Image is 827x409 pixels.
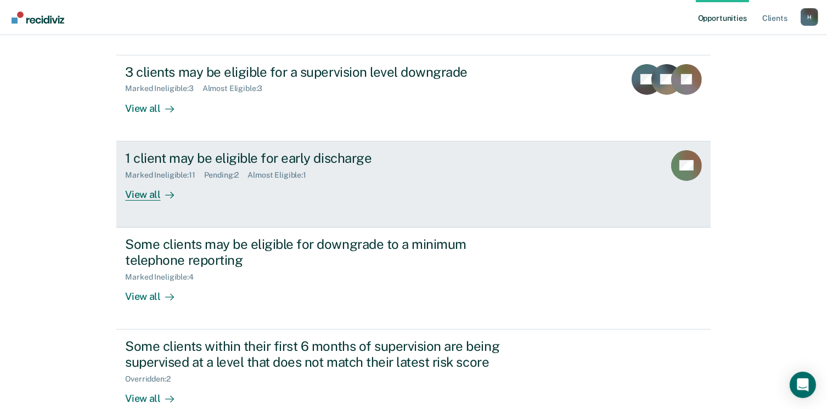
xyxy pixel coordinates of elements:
div: View all [125,93,187,115]
div: View all [125,281,187,303]
div: Some clients may be eligible for downgrade to a minimum telephone reporting [125,236,510,268]
img: Recidiviz [12,12,64,24]
div: Marked Ineligible : 4 [125,272,202,282]
div: Some clients within their first 6 months of supervision are being supervised at a level that does... [125,338,510,370]
a: Some clients may be eligible for downgrade to a minimum telephone reportingMarked Ineligible:4Vie... [116,228,710,330]
div: Almost Eligible : 3 [202,84,272,93]
a: 3 clients may be eligible for a supervision level downgradeMarked Ineligible:3Almost Eligible:3Vi... [116,55,710,141]
div: H [801,8,818,26]
div: View all [125,383,187,405]
div: Pending : 2 [204,171,248,180]
div: 1 client may be eligible for early discharge [125,150,510,166]
div: Open Intercom Messenger [790,372,816,398]
div: View all [125,179,187,201]
div: Marked Ineligible : 3 [125,84,202,93]
button: Profile dropdown button [801,8,818,26]
div: 3 clients may be eligible for a supervision level downgrade [125,64,510,80]
div: Almost Eligible : 1 [247,171,315,180]
div: Marked Ineligible : 11 [125,171,204,180]
div: Overridden : 2 [125,374,179,384]
a: 1 client may be eligible for early dischargeMarked Ineligible:11Pending:2Almost Eligible:1View all [116,141,710,228]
